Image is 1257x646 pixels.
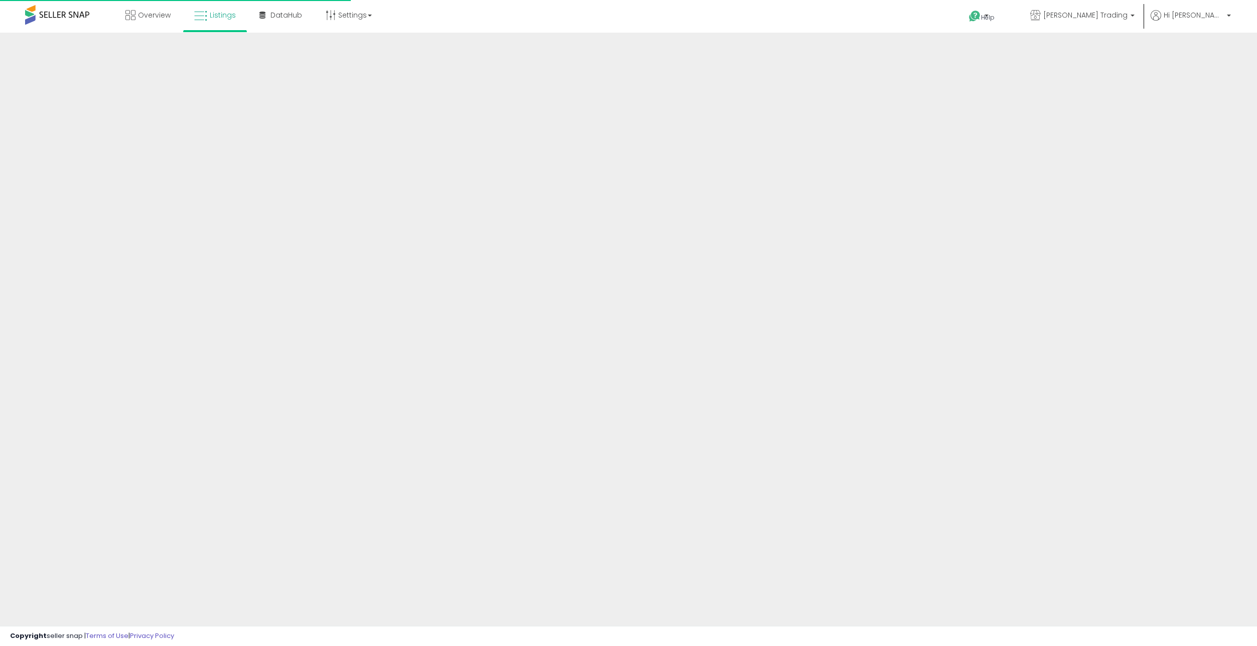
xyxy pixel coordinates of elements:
[270,10,302,20] span: DataHub
[1151,10,1231,33] a: Hi [PERSON_NAME]
[981,13,995,22] span: Help
[138,10,171,20] span: Overview
[1164,10,1224,20] span: Hi [PERSON_NAME]
[1043,10,1128,20] span: [PERSON_NAME] Trading
[961,3,1014,33] a: Help
[210,10,236,20] span: Listings
[968,10,981,23] i: Get Help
